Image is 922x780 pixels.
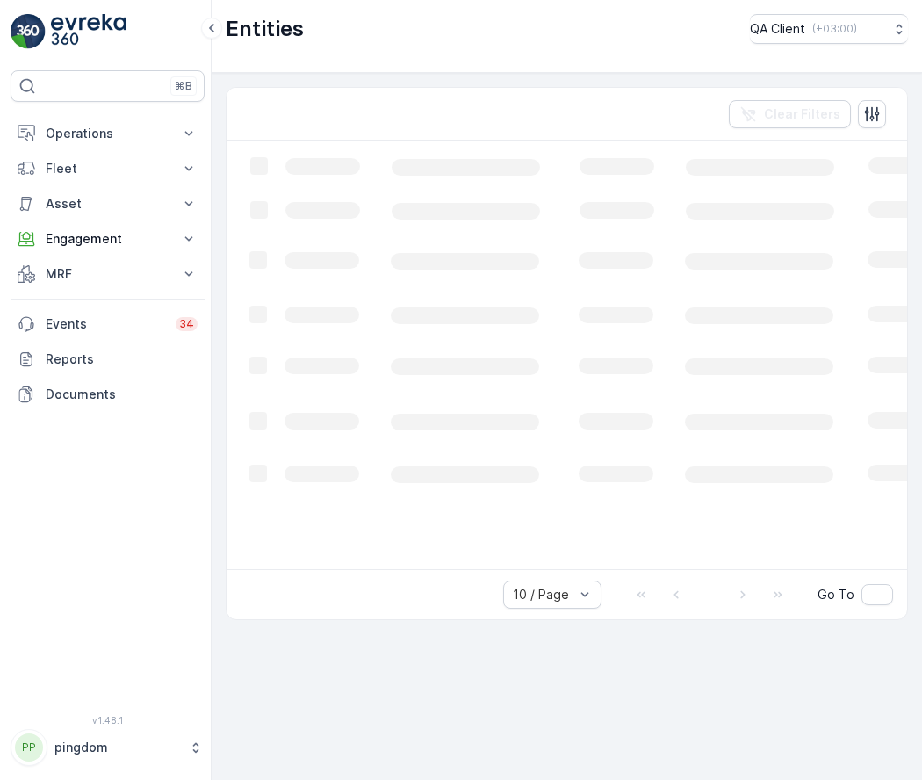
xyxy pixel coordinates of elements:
[46,160,169,177] p: Fleet
[11,256,205,292] button: MRF
[46,315,165,333] p: Events
[46,125,169,142] p: Operations
[51,14,126,49] img: logo_light-DOdMpM7g.png
[54,739,180,756] p: pingdom
[175,79,192,93] p: ⌘B
[11,715,205,726] span: v 1.48.1
[729,100,851,128] button: Clear Filters
[764,105,840,123] p: Clear Filters
[46,350,198,368] p: Reports
[818,586,854,603] span: Go To
[46,230,169,248] p: Engagement
[179,317,194,331] p: 34
[750,14,908,44] button: QA Client(+03:00)
[11,14,46,49] img: logo
[11,307,205,342] a: Events34
[15,733,43,762] div: PP
[226,15,304,43] p: Entities
[11,377,205,412] a: Documents
[46,195,169,213] p: Asset
[11,729,205,766] button: PPpingdom
[11,186,205,221] button: Asset
[812,22,857,36] p: ( +03:00 )
[11,342,205,377] a: Reports
[11,221,205,256] button: Engagement
[46,265,169,283] p: MRF
[11,116,205,151] button: Operations
[46,386,198,403] p: Documents
[750,20,805,38] p: QA Client
[11,151,205,186] button: Fleet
